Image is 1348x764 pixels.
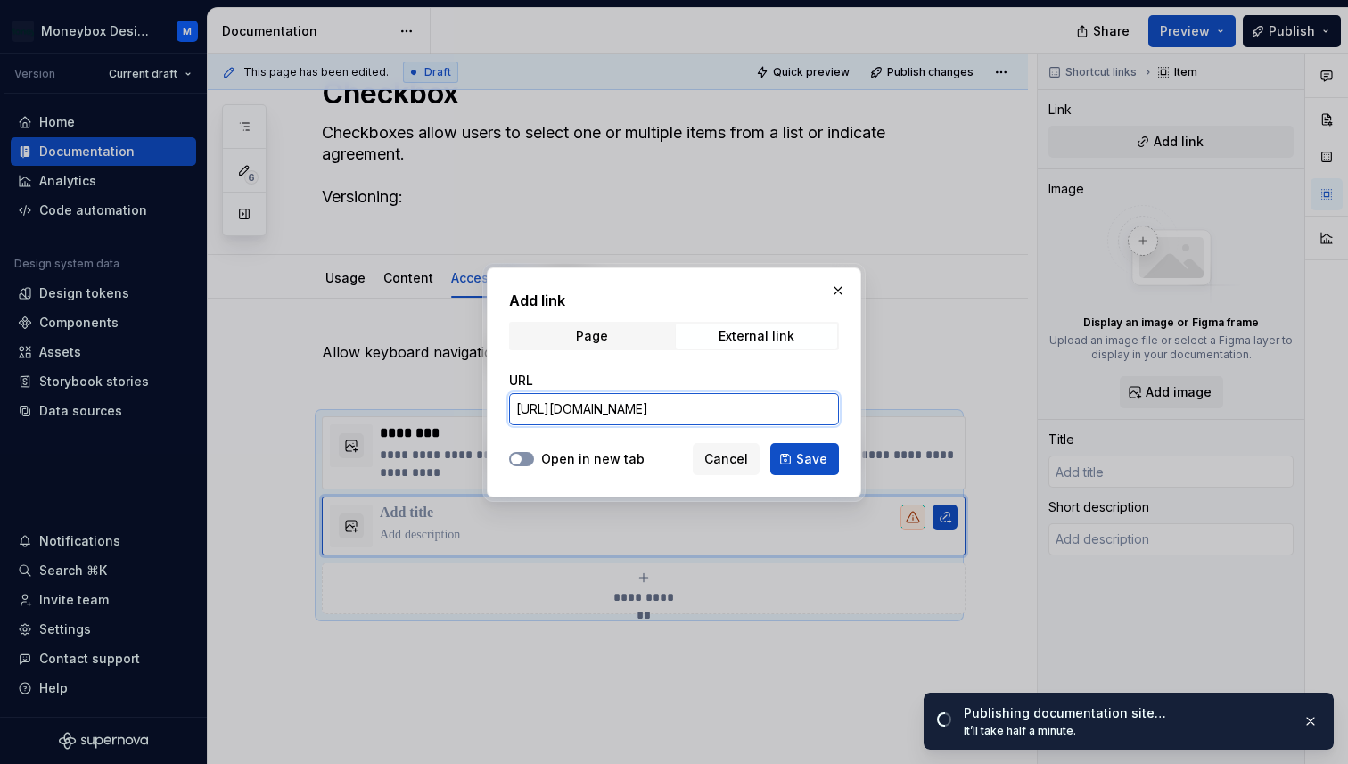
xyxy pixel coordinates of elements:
[693,443,760,475] button: Cancel
[576,329,608,343] div: Page
[541,450,645,468] label: Open in new tab
[509,393,839,425] input: https://
[704,450,748,468] span: Cancel
[964,704,1288,722] div: Publishing documentation site…
[509,372,533,390] label: URL
[770,443,839,475] button: Save
[796,450,827,468] span: Save
[509,290,839,311] h2: Add link
[719,329,794,343] div: External link
[964,724,1288,738] div: It’ll take half a minute.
